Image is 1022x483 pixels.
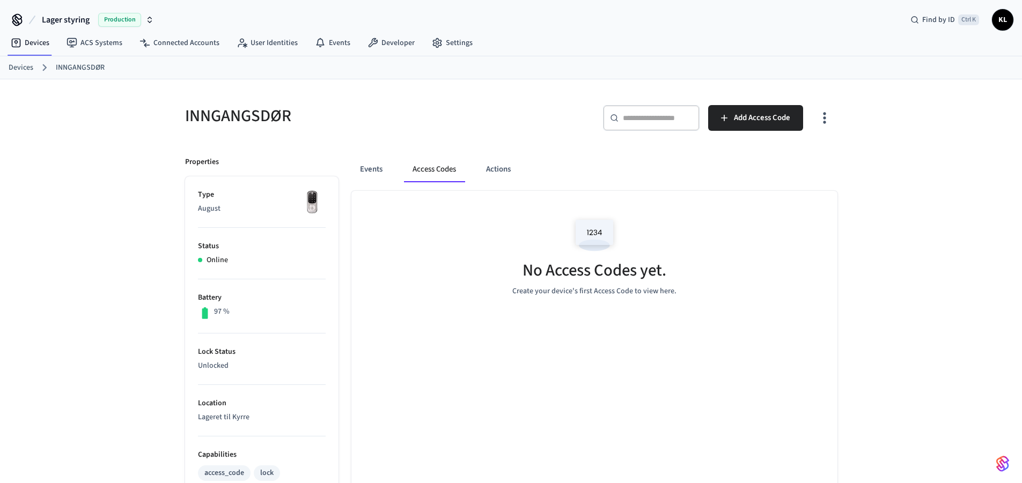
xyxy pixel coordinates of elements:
[42,13,90,26] span: Lager styring
[734,111,790,125] span: Add Access Code
[228,33,306,53] a: User Identities
[996,455,1009,472] img: SeamLogoGradient.69752ec5.svg
[198,292,326,303] p: Battery
[958,14,979,25] span: Ctrl K
[512,286,677,297] p: Create your device's first Access Code to view here.
[198,360,326,371] p: Unlocked
[477,157,519,182] button: Actions
[204,467,244,479] div: access_code
[708,105,803,131] button: Add Access Code
[922,14,955,25] span: Find by ID
[299,189,326,216] img: Yale Assure Touchscreen Wifi Smart Lock, Satin Nickel, Front
[198,189,326,200] p: Type
[98,13,141,27] span: Production
[359,33,423,53] a: Developer
[993,10,1012,29] span: KL
[351,157,837,182] div: ant example
[198,203,326,214] p: August
[198,346,326,358] p: Lock Status
[56,62,105,73] a: INNGANGSDØR
[9,62,33,73] a: Devices
[198,412,326,423] p: Lageret til Kyrre
[214,306,230,317] p: 97 %
[185,105,505,127] h5: INNGANGSDØR
[58,33,131,53] a: ACS Systems
[131,33,228,53] a: Connected Accounts
[523,259,666,281] h5: No Access Codes yet.
[198,241,326,252] p: Status
[570,212,619,258] img: Access Codes Empty State
[992,9,1013,31] button: KL
[207,255,228,266] p: Online
[423,33,481,53] a: Settings
[260,467,274,479] div: lock
[2,33,58,53] a: Devices
[185,157,219,168] p: Properties
[306,33,359,53] a: Events
[351,157,391,182] button: Events
[902,10,988,29] div: Find by IDCtrl K
[198,449,326,460] p: Capabilities
[404,157,465,182] button: Access Codes
[198,398,326,409] p: Location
